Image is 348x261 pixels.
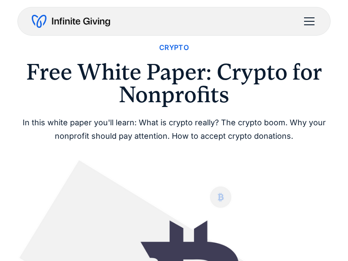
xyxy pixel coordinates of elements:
div: menu [299,11,316,32]
div: In this white paper you'll learn: What is crypto really? The crypto boom. Why your nonprofit shou... [17,116,331,143]
a: home [32,14,110,28]
a: Crypto [159,42,189,54]
h1: Free White Paper: Crypto for Nonprofits [17,60,331,106]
